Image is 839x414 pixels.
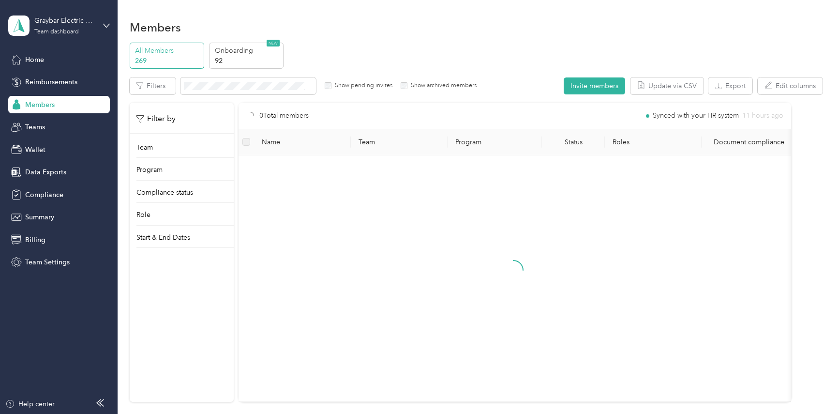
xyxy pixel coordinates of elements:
[34,29,79,35] div: Team dashboard
[135,46,201,56] p: All Members
[25,235,45,245] span: Billing
[262,138,343,146] span: Name
[5,399,55,409] button: Help center
[135,56,201,66] p: 269
[653,112,739,119] span: Synced with your HR system
[605,129,702,155] th: Roles
[25,167,66,177] span: Data Exports
[25,77,77,87] span: Reimbursements
[630,77,704,94] button: Update via CSV
[130,77,176,94] button: Filters
[25,100,55,110] span: Members
[448,129,542,155] th: Program
[742,112,783,119] span: 11 hours ago
[254,129,351,155] th: Name
[136,165,163,175] p: Program
[785,360,839,414] iframe: Everlance-gr Chat Button Frame
[25,55,44,65] span: Home
[267,40,280,46] span: NEW
[709,138,789,146] div: Document compliance
[136,142,153,153] p: Team
[564,77,625,94] button: Invite members
[130,22,181,32] h1: Members
[259,110,309,121] p: 0 Total members
[758,77,823,94] button: Edit columns
[215,46,281,56] p: Onboarding
[708,77,752,94] button: Export
[215,56,281,66] p: 92
[25,190,63,200] span: Compliance
[25,212,54,222] span: Summary
[136,187,193,198] p: Compliance status
[542,129,605,155] th: Status
[331,81,392,90] label: Show pending invites
[25,122,45,132] span: Teams
[351,129,448,155] th: Team
[136,210,150,220] p: Role
[34,15,95,26] div: Graybar Electric Company, Inc
[136,113,176,125] p: Filter by
[407,81,477,90] label: Show archived members
[25,145,45,155] span: Wallet
[136,232,190,243] p: Start & End Dates
[25,257,70,267] span: Team Settings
